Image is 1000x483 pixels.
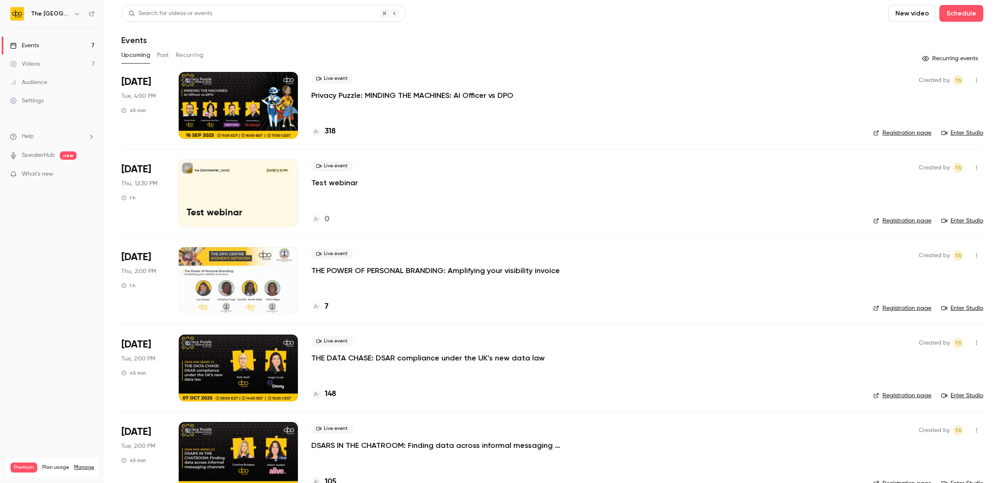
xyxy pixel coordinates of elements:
div: Events [10,41,39,50]
span: [DATE] [121,163,151,176]
span: Created by [919,425,950,435]
li: help-dropdown-opener [10,132,95,141]
span: Live event [311,424,353,434]
span: Created by [919,250,950,261]
span: TS [955,425,962,435]
a: Manage [74,464,94,471]
a: THE DATA CHASE: DSAR compliance under the UK’s new data law [311,353,545,363]
span: Live event [311,74,353,84]
a: Enter Studio [941,217,983,225]
a: 0 [311,214,329,225]
span: new [60,151,77,160]
span: TS [955,338,962,348]
span: [DATE] 12:30 PM [264,168,290,174]
div: 45 min [121,107,146,114]
button: New video [888,5,936,22]
span: [DATE] [121,338,151,351]
span: Tue, 2:00 PM [121,355,155,363]
a: SpeakerHub [22,151,55,160]
img: The DPO Centre [10,7,24,20]
div: Videos [10,60,40,68]
span: TS [955,75,962,85]
span: [DATE] [121,75,151,89]
span: Help [22,132,34,141]
h4: 0 [325,214,329,225]
button: Recurring events [918,52,983,65]
div: Sep 25 Thu, 12:30 PM (Europe/London) [121,159,165,226]
span: Premium [10,463,37,473]
span: Created by [919,338,950,348]
div: Oct 7 Tue, 2:00 PM (Europe/London) [121,335,165,401]
button: Schedule [939,5,983,22]
a: Registration page [873,217,931,225]
div: Settings [10,97,44,105]
span: Taylor Swann [953,75,963,85]
span: Thu, 12:30 PM [121,179,157,188]
div: 1 h [121,194,136,201]
a: Test webinar The [GEOGRAPHIC_DATA][DATE] 12:30 PMTest webinar [179,159,298,226]
iframe: Noticeable Trigger [85,171,95,178]
div: 45 min [121,370,146,376]
a: Test webinar [311,178,358,188]
span: Plan usage [42,464,69,471]
a: Registration page [873,304,931,312]
a: DSARS IN THE CHATROOM: Finding data across informal messaging channels [311,440,562,450]
span: Live event [311,249,353,259]
span: Created by [919,75,950,85]
span: Tue, 2:00 PM [121,442,155,450]
span: Live event [311,161,353,171]
span: TS [955,250,962,261]
a: 148 [311,388,336,400]
a: Registration page [873,391,931,400]
a: Registration page [873,129,931,137]
h4: 148 [325,388,336,400]
button: Past [157,49,169,62]
span: TS [955,163,962,173]
a: 7 [311,301,328,312]
span: [DATE] [121,425,151,439]
h4: 7 [325,301,328,312]
span: Thu, 2:00 PM [121,267,156,276]
p: The [GEOGRAPHIC_DATA] [195,169,229,173]
h4: 318 [325,126,336,137]
button: Recurring [176,49,204,62]
div: Search for videos or events [128,9,212,18]
span: Live event [311,336,353,346]
span: Taylor Swann [953,425,963,435]
h1: Events [121,35,147,45]
a: Privacy Puzzle: MINDING THE MACHINES: AI Officer vs DPO [311,90,513,100]
a: Enter Studio [941,391,983,400]
span: Taylor Swann [953,163,963,173]
span: Taylor Swann [953,250,963,261]
div: 1 h [121,282,136,289]
div: Audience [10,78,47,87]
p: Test webinar [187,208,290,219]
span: Created by [919,163,950,173]
a: Enter Studio [941,304,983,312]
button: Upcoming [121,49,150,62]
a: THE POWER OF PERSONAL BRANDING: Amplifying your visibility invoice [311,266,560,276]
span: Taylor Swann [953,338,963,348]
a: 318 [311,126,336,137]
div: Sep 16 Tue, 4:00 PM (Europe/London) [121,72,165,139]
span: Tue, 4:00 PM [121,92,156,100]
div: Oct 2 Thu, 2:00 PM (Europe/London) [121,247,165,314]
span: What's new [22,170,53,179]
span: [DATE] [121,250,151,264]
h6: The [GEOGRAPHIC_DATA] [31,10,70,18]
a: Enter Studio [941,129,983,137]
div: 45 min [121,457,146,464]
